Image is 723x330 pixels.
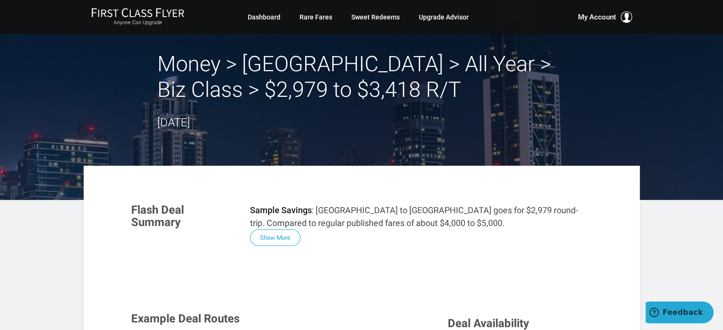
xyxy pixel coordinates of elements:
button: My Account [578,11,632,23]
span: Example Deal Routes [131,312,240,325]
time: [DATE] [157,116,190,129]
iframe: Opens a widget where you can find more information [646,302,713,325]
span: My Account [578,11,616,23]
strong: Sample Savings [250,205,312,215]
button: Show More [250,229,300,246]
h2: Money > [GEOGRAPHIC_DATA] > All Year > Biz Class > $2,979 to $3,418 R/T [157,51,566,103]
span: Deal Availability [448,317,529,330]
a: Dashboard [248,9,280,26]
a: Rare Fares [299,9,332,26]
a: Upgrade Advisor [419,9,469,26]
a: Sweet Redeems [351,9,400,26]
img: First Class Flyer [91,8,184,18]
p: : [GEOGRAPHIC_DATA] to [GEOGRAPHIC_DATA] goes for $2,979 round-trip. Compared to regular publishe... [250,204,592,229]
a: First Class FlyerAnyone Can Upgrade [91,8,184,27]
h3: Flash Deal Summary [131,204,236,229]
small: Anyone Can Upgrade [91,19,184,26]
